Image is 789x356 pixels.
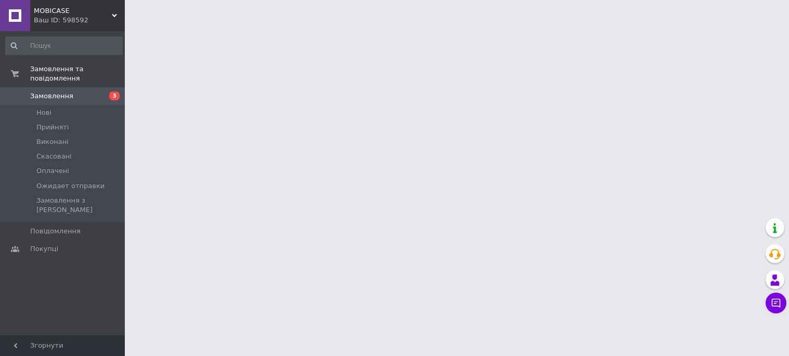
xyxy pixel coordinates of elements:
[30,64,125,83] span: Замовлення та повідомлення
[36,181,105,191] span: Ожидает отправки
[30,227,81,236] span: Повідомлення
[36,137,69,147] span: Виконані
[30,244,58,254] span: Покупці
[30,91,73,101] span: Замовлення
[36,196,122,215] span: Замовлення з [PERSON_NAME]
[36,152,72,161] span: Скасовані
[34,16,125,25] div: Ваш ID: 598592
[36,108,51,117] span: Нові
[34,6,112,16] span: MOBICASE
[36,123,69,132] span: Прийняті
[766,293,786,313] button: Чат з покупцем
[5,36,123,55] input: Пошук
[36,166,69,176] span: Оплачені
[109,91,120,100] span: 3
